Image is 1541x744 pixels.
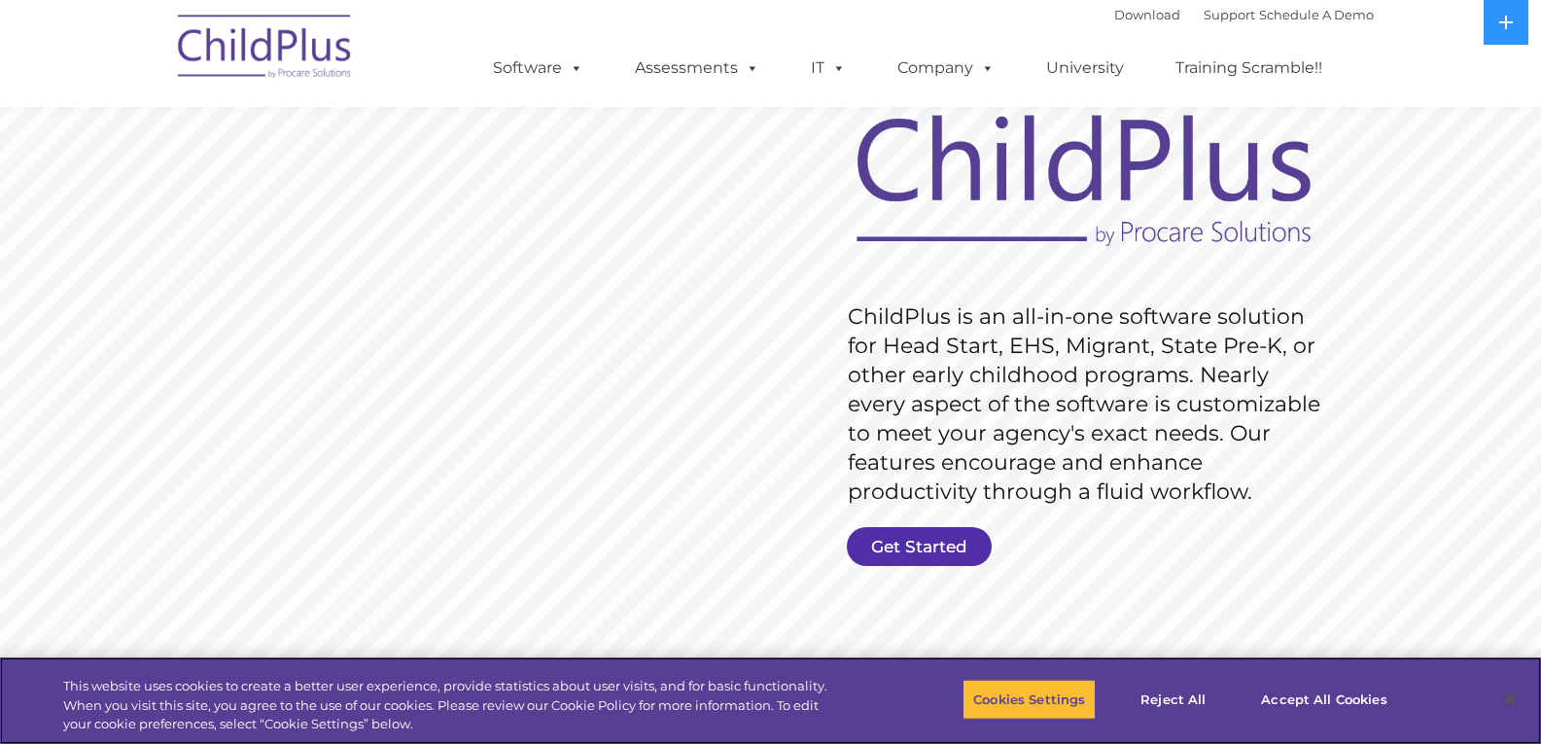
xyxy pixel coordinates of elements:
[1114,7,1374,22] font: |
[963,679,1096,720] button: Cookies Settings
[1112,679,1234,720] button: Reject All
[1027,49,1143,88] a: University
[1156,49,1342,88] a: Training Scramble!!
[1114,7,1180,22] a: Download
[473,49,603,88] a: Software
[63,677,848,734] div: This website uses cookies to create a better user experience, provide statistics about user visit...
[1488,678,1531,721] button: Close
[847,527,992,566] a: Get Started
[878,49,1014,88] a: Company
[168,1,363,98] img: ChildPlus by Procare Solutions
[1204,7,1255,22] a: Support
[1259,7,1374,22] a: Schedule A Demo
[615,49,779,88] a: Assessments
[791,49,865,88] a: IT
[848,302,1330,507] rs-layer: ChildPlus is an all-in-one software solution for Head Start, EHS, Migrant, State Pre-K, or other ...
[1250,679,1397,720] button: Accept All Cookies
